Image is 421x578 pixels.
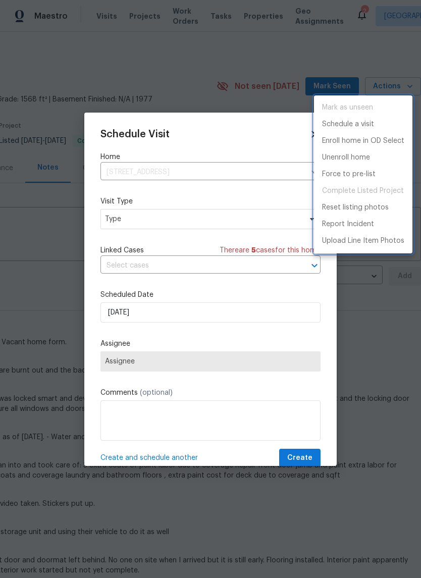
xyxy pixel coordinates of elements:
[322,219,374,230] p: Report Incident
[322,119,374,130] p: Schedule a visit
[314,183,412,199] span: Project is already completed
[322,169,376,180] p: Force to pre-list
[322,136,404,146] p: Enroll home in OD Select
[322,236,404,246] p: Upload Line Item Photos
[322,202,389,213] p: Reset listing photos
[322,152,370,163] p: Unenroll home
